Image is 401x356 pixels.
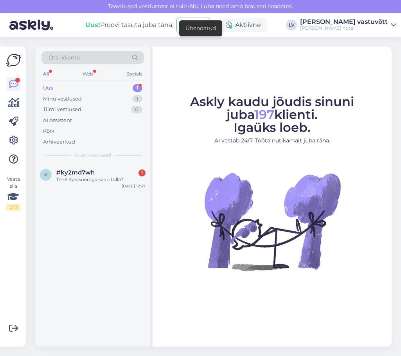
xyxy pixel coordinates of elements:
span: k [44,172,48,178]
p: AI vastab 24/7. Tööta nutikamalt juba täna. [160,137,385,145]
div: LV [286,20,297,31]
div: Kõik [43,127,54,135]
div: 1 [138,169,146,176]
div: 2 / 3 [6,204,20,211]
img: Askly Logo [6,53,21,68]
div: Minu vestlused [43,95,82,103]
span: Otsi kliente [49,54,80,62]
div: Socials [125,69,144,79]
div: [PERSON_NAME] vastuvõtt [300,19,388,25]
div: Web [81,69,95,79]
span: 197 [254,107,274,122]
div: Proovi tasuta juba täna: [85,20,173,30]
div: 1 [133,95,142,103]
div: Tiimi vestlused [43,106,81,113]
span: #ky2md7wh [56,169,95,176]
a: [PERSON_NAME] vastuvõtt[PERSON_NAME] hotell [300,19,396,31]
span: Askly kaudu jõudis sinuni juba klienti. Igaüks loeb. [190,94,354,135]
div: Arhiveeritud [43,138,75,146]
div: Vaata siia [6,176,20,211]
div: 0 [131,106,142,113]
div: Ühendatud [185,24,216,32]
div: 1 [133,84,142,92]
div: [DATE] 12:37 [122,183,146,189]
b: Uus! [85,21,100,29]
div: All [41,69,50,79]
div: Tere! Kas koeraga saab tulla? [56,176,146,183]
div: Uus [43,84,53,92]
img: No Chat active [202,151,343,292]
span: Uued vestlused [75,152,111,159]
div: [PERSON_NAME] hotell [300,25,388,31]
div: Aktiivne [219,18,267,32]
div: AI Assistent [43,117,72,124]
